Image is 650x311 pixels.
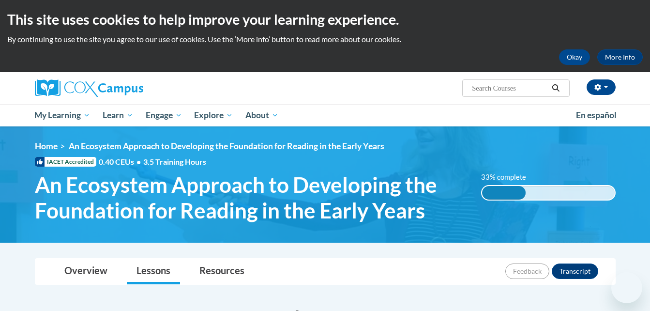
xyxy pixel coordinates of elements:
button: Feedback [505,264,549,279]
a: Resources [190,259,254,284]
span: An Ecosystem Approach to Developing the Foundation for Reading in the Early Years [35,172,467,223]
div: Main menu [20,104,630,126]
a: Engage [139,104,188,126]
a: Overview [55,259,117,284]
a: Explore [188,104,239,126]
a: Learn [96,104,139,126]
a: Cox Campus [35,79,219,97]
span: Engage [146,109,182,121]
label: 33% complete [481,172,537,183]
a: En español [570,105,623,125]
img: Cox Campus [35,79,143,97]
span: About [245,109,278,121]
span: IACET Accredited [35,157,96,167]
a: About [239,104,285,126]
div: 33% complete [482,186,526,200]
a: More Info [597,49,643,65]
a: Home [35,141,58,151]
span: My Learning [34,109,90,121]
button: Account Settings [587,79,616,95]
span: 3.5 Training Hours [143,157,206,166]
button: Transcript [552,264,598,279]
span: Explore [194,109,233,121]
span: Learn [103,109,133,121]
input: Search Courses [471,82,548,94]
span: En español [576,110,617,120]
span: • [136,157,141,166]
a: Lessons [127,259,180,284]
button: Search [548,82,563,94]
p: By continuing to use the site you agree to our use of cookies. Use the ‘More info’ button to read... [7,34,643,45]
span: 0.40 CEUs [99,156,143,167]
span: An Ecosystem Approach to Developing the Foundation for Reading in the Early Years [69,141,384,151]
h2: This site uses cookies to help improve your learning experience. [7,10,643,29]
a: My Learning [29,104,97,126]
button: Okay [559,49,590,65]
iframe: Button to launch messaging window [611,272,642,303]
